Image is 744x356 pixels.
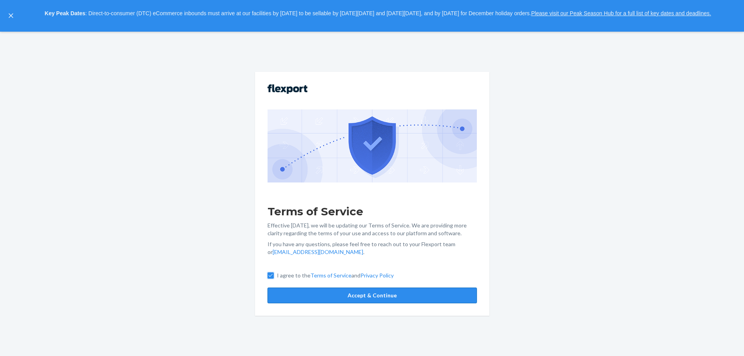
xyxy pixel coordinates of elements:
img: Flexport logo [268,84,307,94]
button: Accept & Continue [268,288,477,303]
a: Terms of Service [310,272,351,279]
a: Privacy Policy [360,272,394,279]
button: close, [7,12,15,20]
strong: Key Peak Dates [45,10,85,16]
a: Please visit our Peak Season Hub for a full list of key dates and deadlines. [531,10,711,16]
a: [EMAIL_ADDRESS][DOMAIN_NAME] [273,249,363,255]
img: GDPR Compliance [268,109,477,182]
input: I agree to theTerms of ServiceandPrivacy Policy [268,272,274,279]
h1: Terms of Service [268,204,477,218]
p: Effective [DATE], we will be updating our Terms of Service. We are providing more clarity regardi... [268,222,477,237]
p: I agree to the and [277,272,394,279]
p: : Direct-to-consumer (DTC) eCommerce inbounds must arrive at our facilities by [DATE] to be sella... [19,7,737,20]
p: If you have any questions, please feel free to reach out to your Flexport team or . [268,240,477,256]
